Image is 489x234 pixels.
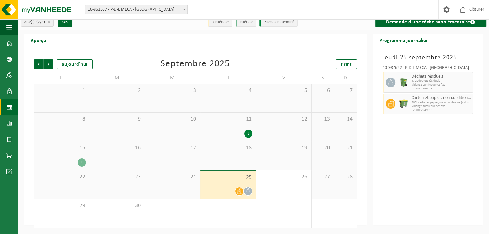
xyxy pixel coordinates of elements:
[383,66,473,72] div: 10-987622 - P-D-L MÉCA - [GEOGRAPHIC_DATA]
[34,59,43,69] span: Précédent
[383,53,473,63] h3: Jeudi 25 septembre 2025
[93,145,141,152] span: 16
[24,34,53,46] h2: Aperçu
[44,59,53,69] span: Suivant
[373,34,434,46] h2: Programme journalier
[204,145,252,152] span: 18
[312,72,334,84] td: S
[315,87,331,94] span: 6
[93,87,141,94] span: 2
[93,116,141,123] span: 9
[85,5,187,14] span: 10-861537 - P-D-L MÉCA - FOSSES-LA-VILLE
[412,87,471,91] span: T250002249079
[399,78,408,87] img: WB-0370-HPE-GN-50
[412,104,471,108] span: Vidange sur fréquence fixe
[204,116,252,123] span: 11
[259,87,308,94] span: 5
[160,59,230,69] div: Septembre 2025
[236,18,256,27] li: exécuté
[37,87,86,94] span: 1
[259,18,298,27] li: Exécuté et terminé
[412,96,471,101] span: Carton et papier, non-conditionné (industriel)
[148,116,197,123] span: 10
[24,17,45,27] span: Site(s)
[399,99,408,109] img: WB-0660-HPE-GN-50
[21,17,54,27] button: Site(s)(2/2)
[204,174,252,181] span: 25
[259,116,308,123] span: 12
[85,5,188,14] span: 10-861537 - P-D-L MÉCA - FOSSES-LA-VILLE
[57,59,93,69] div: aujourd'hui
[259,173,308,180] span: 26
[93,202,141,209] span: 30
[93,173,141,180] span: 23
[78,158,86,167] div: 2
[341,62,352,67] span: Print
[315,173,331,180] span: 27
[336,59,357,69] a: Print
[412,74,471,79] span: Déchets résiduels
[315,145,331,152] span: 20
[204,87,252,94] span: 4
[37,173,86,180] span: 22
[148,173,197,180] span: 24
[412,79,471,83] span: 370L déchets résiduels
[58,17,72,27] button: OK
[315,116,331,123] span: 13
[89,72,145,84] td: M
[375,17,487,27] a: Demande d'une tâche supplémentaire
[208,18,232,27] li: à exécuter
[412,101,471,104] span: 660L carton et papier, non-conditionné (industriel)
[34,72,89,84] td: L
[337,87,353,94] span: 7
[200,72,256,84] td: J
[256,72,312,84] td: V
[337,116,353,123] span: 14
[334,72,357,84] td: D
[36,20,45,24] count: (2/2)
[412,83,471,87] span: Vidange sur fréquence fixe
[337,145,353,152] span: 21
[412,108,471,112] span: T250002249018
[37,202,86,209] span: 29
[148,87,197,94] span: 3
[259,145,308,152] span: 19
[37,116,86,123] span: 8
[148,145,197,152] span: 17
[337,173,353,180] span: 28
[145,72,201,84] td: M
[244,130,252,138] div: 2
[37,145,86,152] span: 15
